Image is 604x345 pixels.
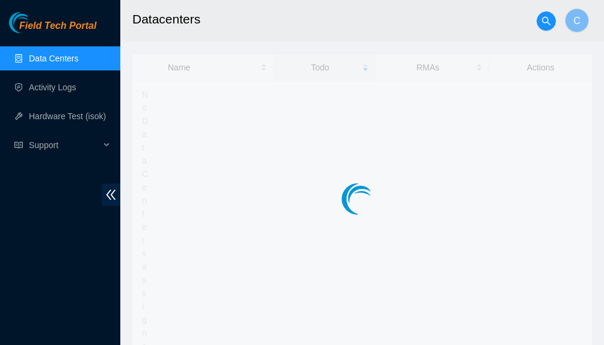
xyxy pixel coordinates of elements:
span: search [537,16,555,26]
button: C [565,8,589,33]
a: Akamai TechnologiesField Tech Portal [9,22,96,37]
button: search [537,11,556,31]
span: double-left [102,184,120,206]
span: C [573,13,581,28]
a: Activity Logs [29,82,76,92]
a: Hardware Test (isok) [29,111,106,121]
span: Support [29,133,100,157]
span: Field Tech Portal [19,20,96,32]
span: read [14,141,23,149]
img: Akamai Technologies [9,12,61,33]
a: Data Centers [29,54,78,63]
